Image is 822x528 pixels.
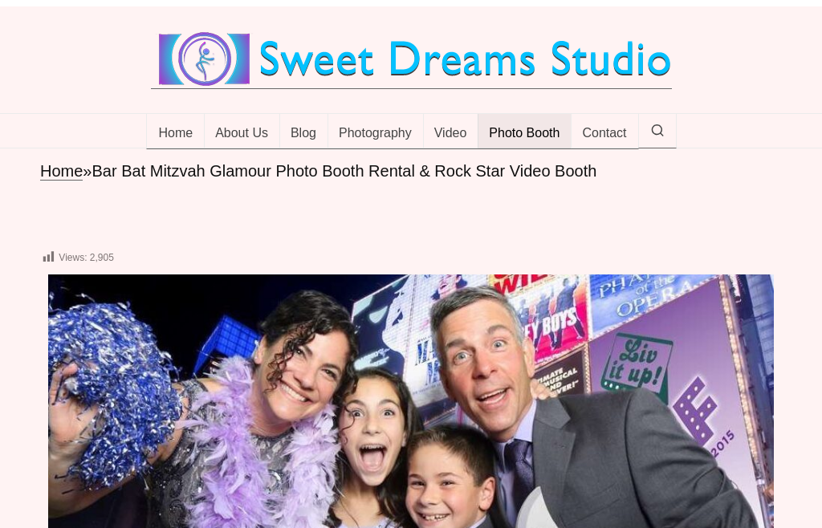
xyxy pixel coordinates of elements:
a: Photo Booth [478,108,572,143]
a: Home [40,156,83,174]
a: Blog [279,108,328,143]
a: About Us [204,108,280,143]
nav: breadcrumbs [40,154,782,176]
span: Video [434,120,467,136]
a: Video [423,108,479,143]
span: Home [158,120,193,136]
span: Blog [291,120,316,136]
span: 2,905 [90,246,114,257]
img: Best Wedding Event Photography Photo Booth Videography NJ NY [151,24,672,82]
a: Contact [571,108,638,143]
span: Views: [59,246,87,257]
span: Photo Booth [489,120,560,136]
a: Home [146,108,205,143]
a: Photography [328,108,424,143]
span: About Us [215,120,268,136]
span: Contact [582,120,626,136]
span: » [83,156,92,173]
span: Photography [339,120,412,136]
span: Bar Bat Mitzvah Glamour Photo Booth Rental & Rock Star Video Booth [92,156,596,173]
